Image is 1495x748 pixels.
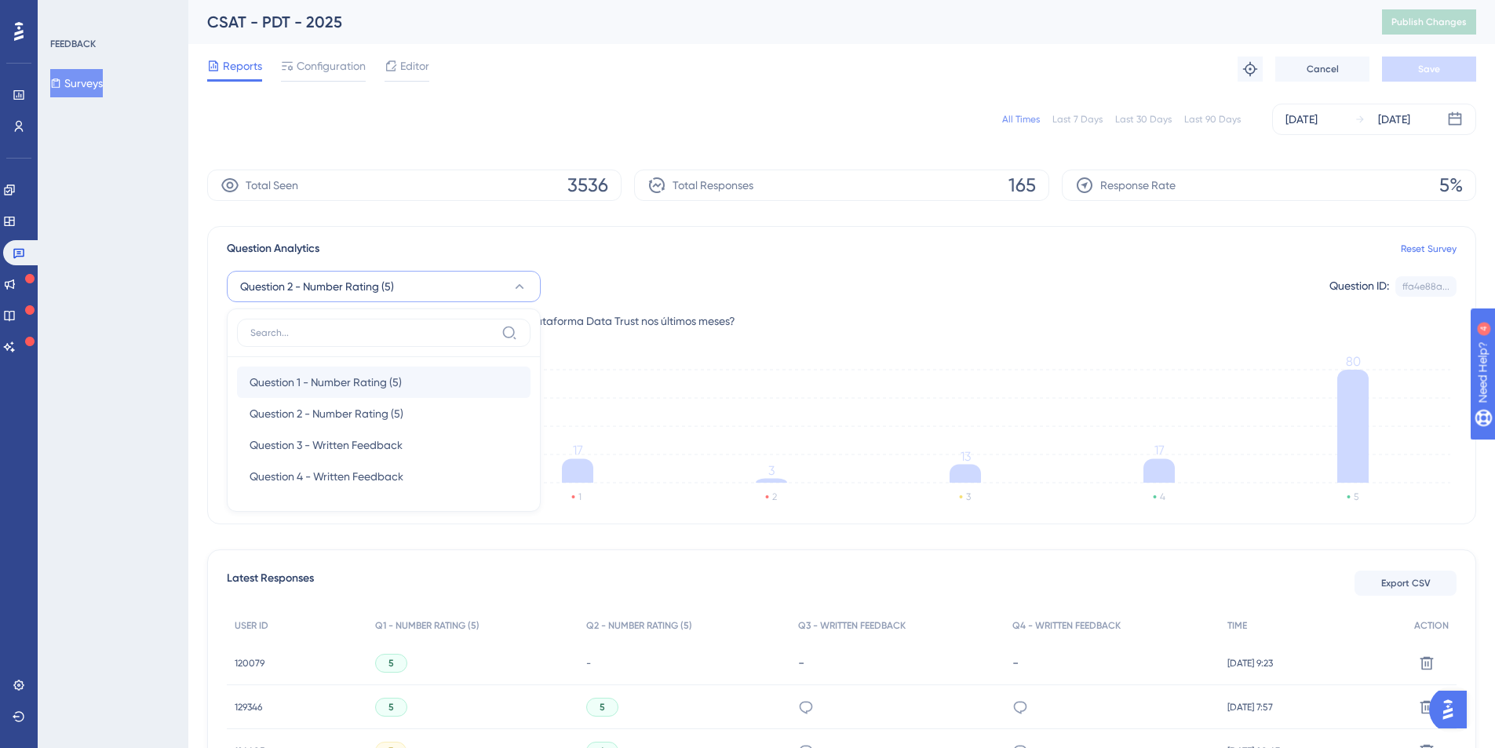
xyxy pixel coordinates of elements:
[1429,686,1476,733] iframe: UserGuiding AI Assistant Launcher
[1414,619,1449,632] span: ACTION
[388,657,394,670] span: 5
[798,655,997,670] div: -
[586,619,692,632] span: Q2 - NUMBER RATING (5)
[1401,243,1457,255] a: Reset Survey
[246,176,298,195] span: Total Seen
[1382,9,1476,35] button: Publish Changes
[50,38,96,50] div: FEEDBACK
[37,4,98,23] span: Need Help?
[1184,113,1241,126] div: Last 90 Days
[673,176,753,195] span: Total Responses
[1307,63,1339,75] span: Cancel
[109,8,114,20] div: 4
[250,404,403,423] span: Question 2 - Number Rating (5)
[237,461,531,492] button: Question 4 - Written Feedback
[50,69,103,97] button: Surveys
[768,463,775,478] tspan: 3
[237,367,531,398] button: Question 1 - Number Rating (5)
[1391,16,1467,28] span: Publish Changes
[1382,57,1476,82] button: Save
[1354,491,1358,502] text: 5
[227,569,314,597] span: Latest Responses
[1285,110,1318,129] div: [DATE]
[250,436,403,454] span: Question 3 - Written Feedback
[798,619,906,632] span: Q3 - WRITTEN FEEDBACK
[578,491,582,502] text: 1
[237,429,531,461] button: Question 3 - Written Feedback
[235,657,264,670] span: 120079
[297,57,366,75] span: Configuration
[966,491,971,502] text: 3
[227,271,541,302] button: Question 2 - Number Rating (5)
[235,701,262,713] span: 129346
[1012,655,1212,670] div: -
[1012,619,1121,632] span: Q4 - WRITTEN FEEDBACK
[1008,173,1036,198] span: 165
[223,57,262,75] span: Reports
[250,373,402,392] span: Question 1 - Number Rating (5)
[1160,491,1165,502] text: 4
[1115,113,1172,126] div: Last 30 Days
[1355,571,1457,596] button: Export CSV
[227,239,319,258] span: Question Analytics
[1275,57,1369,82] button: Cancel
[1439,173,1463,198] span: 5%
[1052,113,1103,126] div: Last 7 Days
[1346,354,1361,369] tspan: 80
[1227,619,1247,632] span: TIME
[1329,276,1389,297] div: Question ID:
[1002,113,1040,126] div: All Times
[235,619,268,632] span: USER ID
[1154,443,1165,458] tspan: 17
[573,443,583,458] tspan: 17
[1100,176,1176,195] span: Response Rate
[375,619,479,632] span: Q1 - NUMBER RATING (5)
[1381,577,1431,589] span: Export CSV
[772,491,777,502] text: 2
[961,449,971,464] tspan: 13
[250,467,403,486] span: Question 4 - Written Feedback
[240,277,394,296] span: Question 2 - Number Rating (5)
[1418,63,1440,75] span: Save
[586,657,591,670] span: -
[207,11,1343,33] div: CSAT - PDT - 2025
[1378,110,1410,129] div: [DATE]
[1402,280,1449,293] div: ffa4e88a...
[237,398,531,429] button: Question 2 - Number Rating (5)
[600,701,605,713] span: 5
[388,701,394,713] span: 5
[1227,701,1273,713] span: [DATE] 7:57
[567,173,608,198] span: 3536
[400,57,429,75] span: Editor
[1227,657,1273,670] span: [DATE] 9:23
[250,327,495,339] input: Search...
